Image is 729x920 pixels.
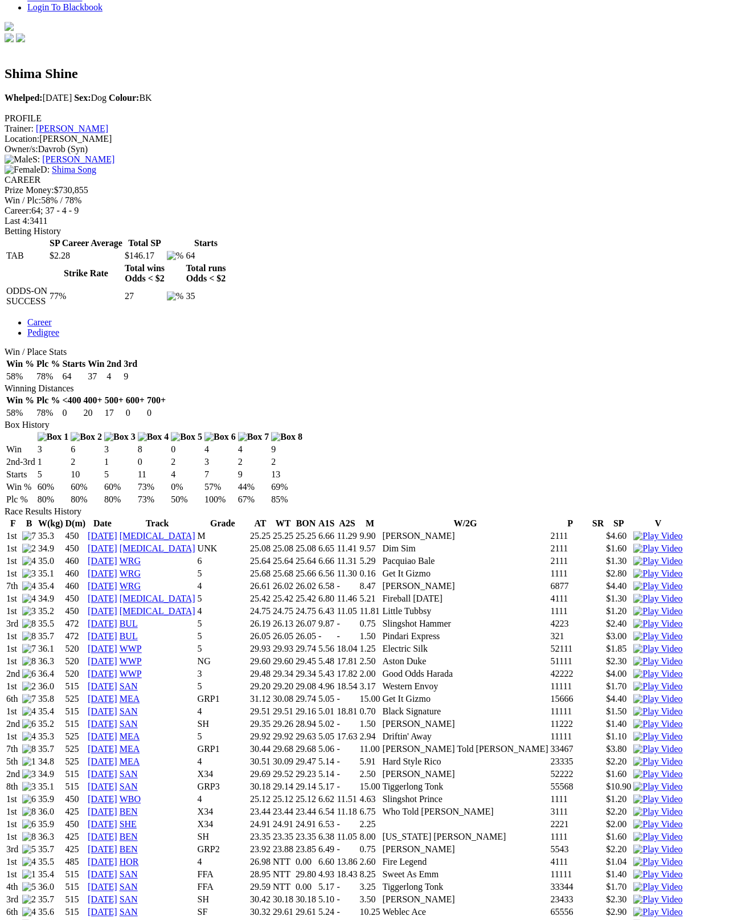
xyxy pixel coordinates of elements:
[88,731,117,741] a: [DATE]
[271,481,303,493] td: 69%
[5,113,724,124] div: PROFILE
[237,494,270,505] td: 67%
[88,619,117,628] a: [DATE]
[88,556,117,566] a: [DATE]
[138,432,169,442] img: Box 4
[633,869,682,880] img: Play Video
[633,656,682,667] img: Play Video
[633,731,682,741] a: Watch Replay on Watchdog
[5,144,724,154] div: Davrob (Syn)
[22,819,36,829] img: 6
[88,869,117,879] a: [DATE]
[5,347,724,357] div: Win / Place Stats
[120,631,138,641] a: BUL
[88,769,117,779] a: [DATE]
[49,263,123,284] th: Strike Rate
[633,757,682,766] a: Watch Replay on Watchdog
[171,432,202,442] img: Box 5
[87,371,105,382] td: 37
[271,494,303,505] td: 85%
[5,165,50,174] span: D:
[38,518,64,529] th: W(kg)
[5,206,724,216] div: 64; 37 - 4 - 9
[22,807,36,817] img: 8
[123,371,138,382] td: 9
[633,731,682,742] img: Play Video
[104,481,136,493] td: 60%
[633,631,682,641] img: Play Video
[38,432,69,442] img: Box 1
[237,456,270,468] td: 2
[70,481,103,493] td: 60%
[22,518,36,529] th: B
[22,744,36,754] img: 8
[22,694,36,704] img: 7
[120,819,137,829] a: SHE
[22,543,36,554] img: 2
[106,371,122,382] td: 4
[197,518,248,529] th: Grade
[5,175,724,185] div: CAREER
[204,444,236,455] td: 4
[633,569,682,578] a: Watch Replay on Watchdog
[22,606,36,616] img: 3
[119,518,196,529] th: Track
[170,444,203,455] td: 0
[88,606,117,616] a: [DATE]
[633,581,682,591] img: Play Video
[22,619,36,629] img: 8
[238,432,269,442] img: Box 7
[88,531,117,541] a: [DATE]
[237,469,270,480] td: 9
[120,656,142,666] a: WWP
[167,291,183,301] img: %
[5,185,724,195] div: $730,855
[170,481,203,493] td: 0%
[633,907,682,917] img: Play Video
[88,681,117,691] a: [DATE]
[37,481,69,493] td: 60%
[633,894,682,904] a: Watch Replay on Watchdog
[22,757,36,767] img: 1
[22,656,36,667] img: 8
[5,195,724,206] div: 58% / 78%
[633,832,682,842] img: Play Video
[88,644,117,653] a: [DATE]
[633,581,682,591] a: Watch Replay on Watchdog
[633,782,682,791] a: Watch Replay on Watchdog
[88,656,117,666] a: [DATE]
[109,93,139,103] b: Colour:
[49,285,123,307] td: 77%
[6,358,35,370] th: Win %
[237,444,270,455] td: 4
[22,869,36,880] img: 1
[633,907,682,917] a: Watch Replay on Watchdog
[22,706,36,717] img: 4
[120,769,138,779] a: SAN
[22,844,36,854] img: 5
[633,706,682,717] img: Play Video
[37,444,69,455] td: 3
[22,769,36,779] img: 3
[120,543,195,553] a: [MEDICAL_DATA]
[88,543,117,553] a: [DATE]
[633,606,682,616] a: Watch Replay on Watchdog
[70,469,103,480] td: 10
[633,844,682,854] a: Watch Replay on Watchdog
[6,250,48,261] td: TAB
[633,694,682,704] a: Watch Replay on Watchdog
[6,371,35,382] td: 58%
[170,494,203,505] td: 50%
[27,317,52,327] a: Career
[633,882,682,892] a: Watch Replay on Watchdog
[88,907,117,917] a: [DATE]
[5,93,43,103] b: Whelped:
[633,631,682,641] a: View replay
[633,719,682,729] a: Watch Replay on Watchdog
[5,33,14,42] img: facebook.svg
[62,407,81,419] td: 0
[633,531,682,541] img: Play Video
[22,731,36,742] img: 4
[5,185,54,195] span: Prize Money:
[633,769,682,779] img: Play Video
